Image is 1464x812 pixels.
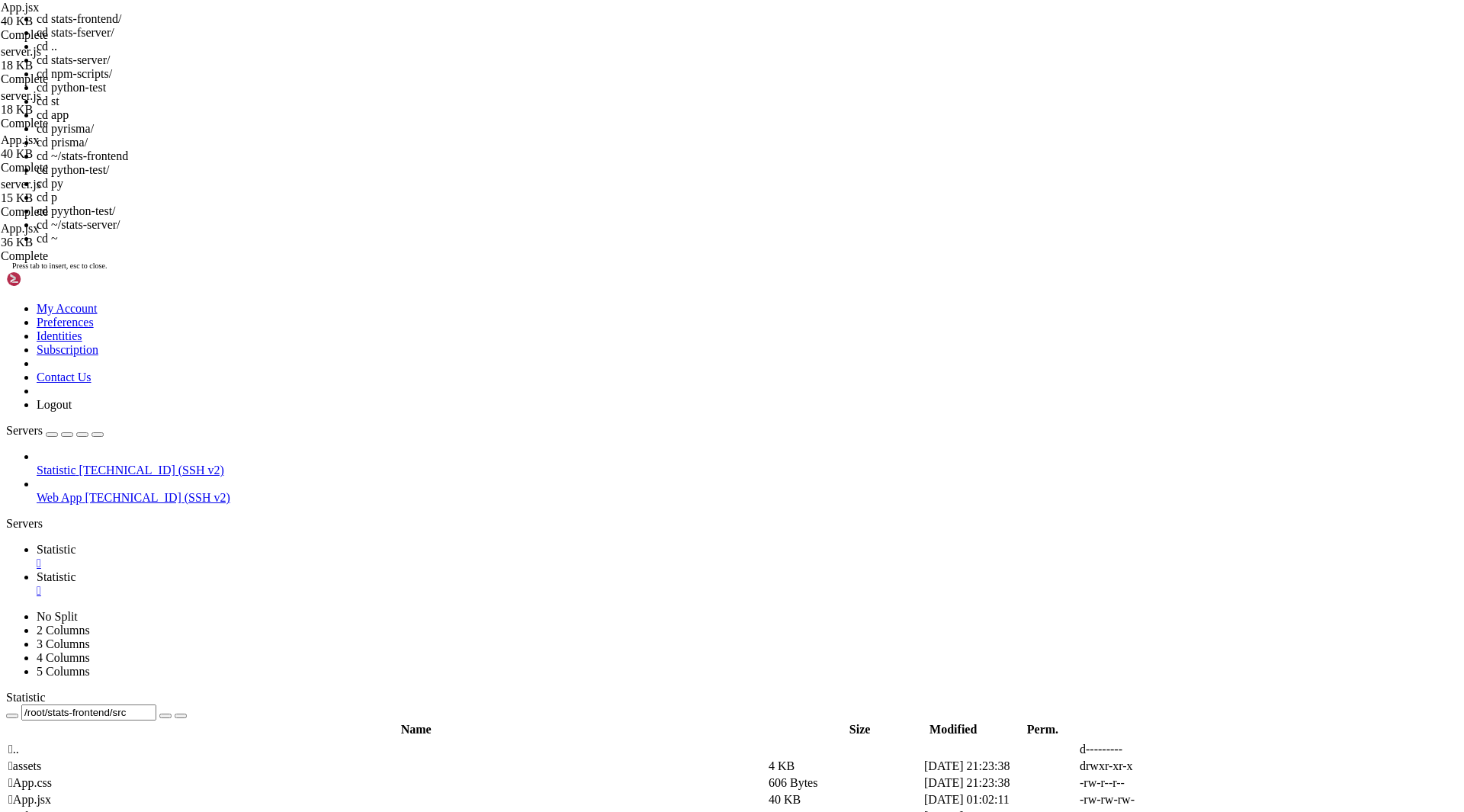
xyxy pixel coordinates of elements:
div: Complete [1,249,153,263]
div: 15 KB [1,191,153,205]
span: App.jsx [1,133,39,146]
span: server.js [1,89,41,102]
span: App.jsx [1,1,153,28]
x-row: * Strictly confined Kubernetes makes edge and IoT secure. Learn how MicroK8s [6,204,1266,220]
span: server.js [1,178,41,191]
span: server.js [1,89,153,117]
span: server.js [1,178,153,205]
x-row: Usage of /: 19.5% of 29.44GB Users logged in: 1 [6,143,1266,159]
x-row: root@s168525:~# cd [6,464,1266,479]
div: 40 KB [1,147,153,161]
div: Complete [1,205,153,219]
x-row: Swap usage: 0% IPv6 address for ens3: [TECHNICAL_ID] [6,174,1266,189]
div: Complete [1,161,153,175]
x-row: [URL][DOMAIN_NAME] [6,250,1266,265]
x-row: *** System restart required *** [6,433,1266,448]
div: Complete [1,72,153,86]
x-row: See [URL][DOMAIN_NAME] or run: sudo pro status [6,387,1266,403]
span: server.js [1,45,153,72]
x-row: System load: 0.0 Processes: 121 [6,128,1266,143]
x-row: Last login: [DATE] from [TECHNICAL_ID] [6,448,1266,464]
div: (19, 30) [122,464,128,479]
span: App.jsx [1,222,153,249]
x-row: Memory usage: 20% IPv4 address for ens3: [TECHNICAL_ID] [6,159,1266,174]
x-row: just raised the bar for easy, resilient and secure K8s cluster deployment. [6,220,1266,235]
x-row: 12 updates can be applied immediately. [6,311,1266,326]
x-row: Enable ESM Apps to receive additional future security updates. [6,372,1266,387]
div: 40 KB [1,14,153,28]
div: Complete [1,28,153,42]
div: Complete [1,117,153,130]
div: 36 KB [1,236,153,249]
x-row: 12 of these updates are standard security updates. [6,326,1266,342]
span: App.jsx [1,222,39,235]
x-row: System information as of [DATE] [6,98,1266,113]
x-row: Welcome to Ubuntu 24.04.3 LTS (GNU/Linux 6.8.0-60-generic x86_64) [6,6,1266,21]
x-row: To see these additional updates run: apt list --upgradable [6,342,1266,357]
x-row: * Support: [URL][DOMAIN_NAME] [6,67,1266,82]
x-row: Expanded Security Maintenance for Applications is not enabled. [6,281,1266,296]
span: App.jsx [1,133,153,161]
span: server.js [1,45,41,58]
x-row: * Management: [URL][DOMAIN_NAME] [6,52,1266,67]
div: 18 KB [1,59,153,72]
x-row: * Documentation: [URL][DOMAIN_NAME] [6,37,1266,52]
span: App.jsx [1,1,39,14]
div: 18 KB [1,103,153,117]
